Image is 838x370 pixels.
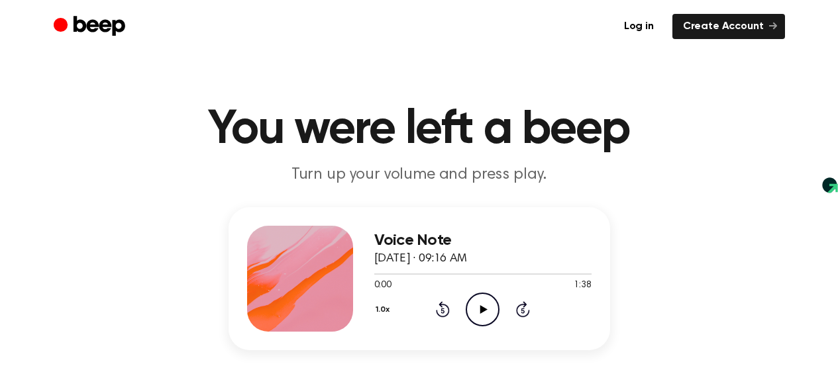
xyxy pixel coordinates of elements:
button: 1.0x [374,299,395,321]
span: [DATE] · 09:16 AM [374,253,467,265]
p: Turn up your volume and press play. [165,164,674,186]
a: Create Account [672,14,785,39]
a: Log in [613,14,664,39]
span: 1:38 [574,279,591,293]
h1: You were left a beep [80,106,759,154]
h3: Voice Note [374,232,592,250]
span: 0:00 [374,279,392,293]
a: Beep [54,14,129,40]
